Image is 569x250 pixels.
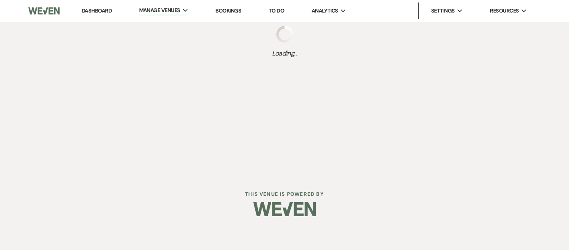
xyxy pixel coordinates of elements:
[82,7,112,14] a: Dashboard
[312,7,338,15] span: Analytics
[215,7,241,14] a: Bookings
[431,7,455,15] span: Settings
[269,7,284,14] a: To Do
[276,26,293,43] img: loading spinner
[272,48,297,58] span: Loading...
[253,194,316,224] img: Weven Logo
[28,2,60,20] img: Weven Logo
[139,6,180,15] span: Manage Venues
[490,7,519,15] span: Resources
